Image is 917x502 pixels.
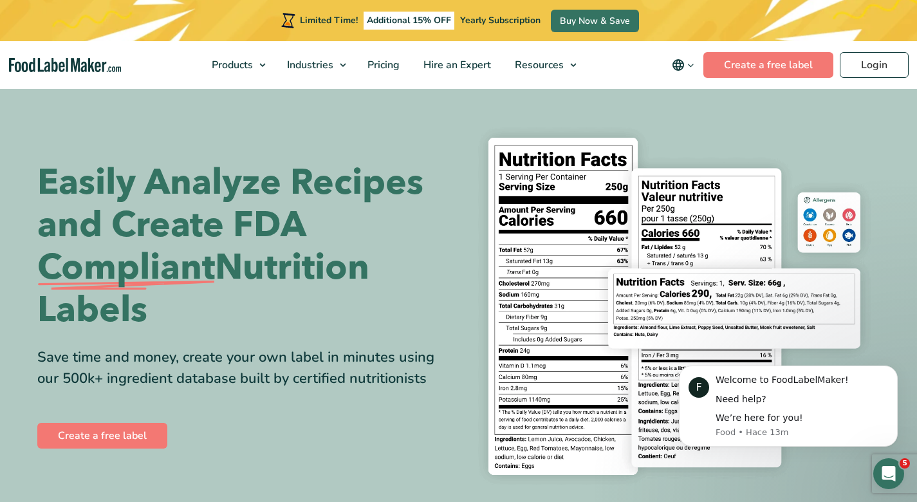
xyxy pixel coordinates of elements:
span: Compliant [37,246,215,289]
a: Industries [275,41,353,89]
a: Buy Now & Save [551,10,639,32]
div: Save time and money, create your own label in minutes using our 500k+ ingredient database built b... [37,347,449,389]
iframe: Intercom notifications mensaje [660,346,917,467]
a: Resources [503,41,583,89]
span: Hire an Expert [420,58,492,72]
a: Create a free label [703,52,833,78]
span: Resources [511,58,565,72]
span: Industries [283,58,335,72]
a: Products [200,41,272,89]
iframe: Intercom live chat [873,458,904,489]
span: Limited Time! [300,14,358,26]
a: Pricing [356,41,409,89]
span: Pricing [364,58,401,72]
h1: Easily Analyze Recipes and Create FDA Nutrition Labels [37,162,449,331]
span: Products [208,58,254,72]
a: Login [840,52,909,78]
a: Hire an Expert [412,41,500,89]
span: 5 [900,458,910,469]
span: Yearly Subscription [460,14,541,26]
span: Additional 15% OFF [364,12,454,30]
a: Create a free label [37,423,167,449]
